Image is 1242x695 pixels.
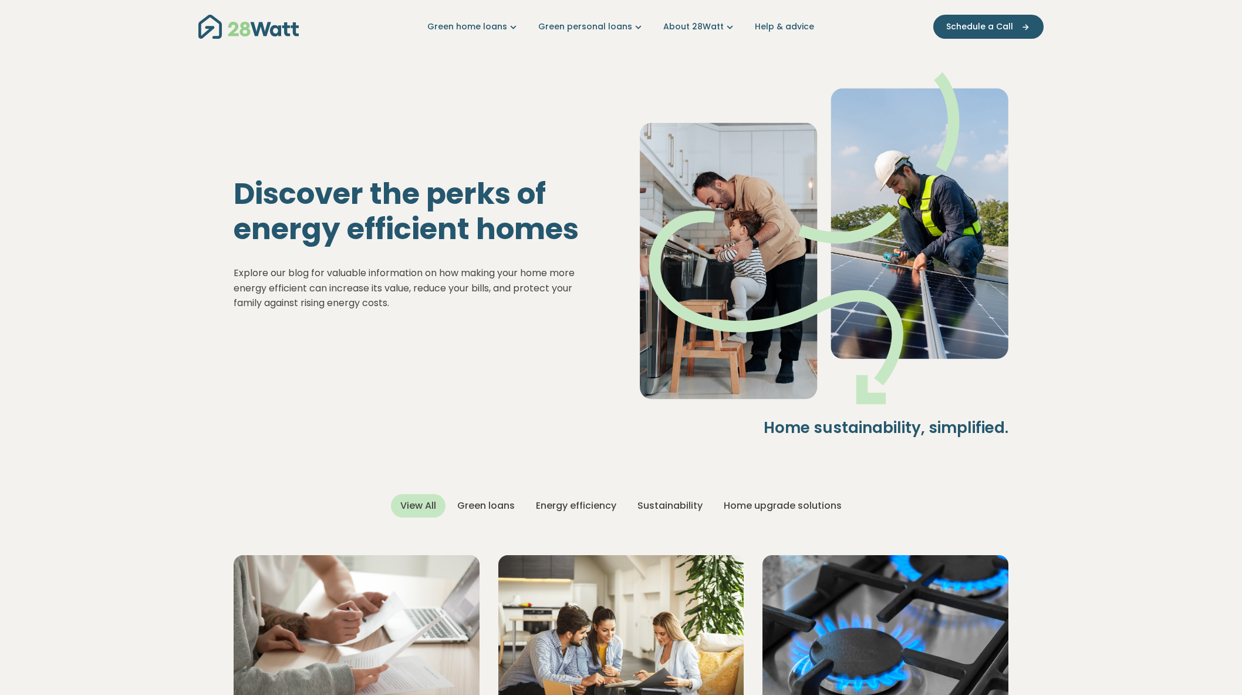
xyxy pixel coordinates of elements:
h4: Home sustainability, simplified. [640,418,1008,438]
a: Green personal loans [538,21,644,33]
nav: Main navigation [198,12,1044,42]
div: Sustainability [628,494,712,518]
span: Schedule a Call [946,21,1013,33]
button: Schedule a Call [933,15,1044,39]
h1: Discover the perks of energy efficient homes [234,176,602,247]
div: View All [391,494,446,518]
div: Green loans [448,494,524,518]
img: 28Watt [198,15,299,39]
a: Help & advice [755,21,814,33]
p: Explore our blog for valuable information on how making your home more energy efficient can incre... [234,266,602,311]
a: Green home loans [427,21,519,33]
a: About 28Watt [663,21,736,33]
div: Energy efficiency [526,494,626,518]
div: Home upgrade solutions [714,494,851,518]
